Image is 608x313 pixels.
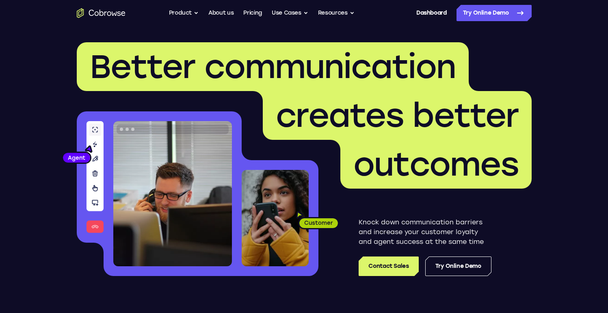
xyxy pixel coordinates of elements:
a: Try Online Demo [457,5,532,21]
p: Knock down communication barriers and increase your customer loyalty and agent success at the sam... [359,217,491,247]
a: Dashboard [416,5,447,21]
img: A customer support agent talking on the phone [113,121,232,266]
span: outcomes [353,145,519,184]
span: Better communication [90,47,456,86]
span: creates better [276,96,519,135]
a: Contact Sales [359,256,418,276]
a: Pricing [243,5,262,21]
button: Product [169,5,199,21]
button: Resources [318,5,355,21]
a: Try Online Demo [425,256,491,276]
a: About us [208,5,234,21]
button: Use Cases [272,5,308,21]
img: A customer holding their phone [242,170,309,266]
a: Go to the home page [77,8,125,18]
